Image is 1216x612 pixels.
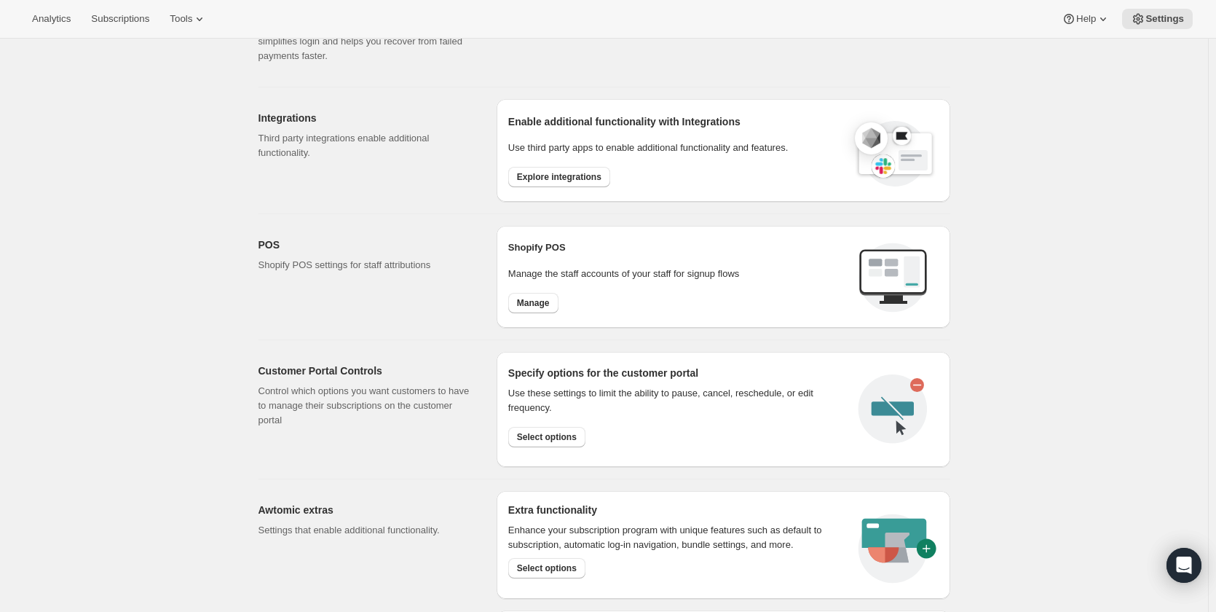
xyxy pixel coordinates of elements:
button: Help [1053,9,1119,29]
span: Settings [1145,13,1184,25]
span: Subscriptions [91,13,149,25]
h2: Specify options for the customer portal [508,366,847,380]
button: Settings [1122,9,1193,29]
span: Select options [517,431,577,443]
h2: POS [258,238,473,252]
span: Tools [170,13,192,25]
div: Use these settings to limit the ability to pause, cancel, reschedule, or edit frequency. [508,386,847,415]
button: Select options [508,427,585,447]
button: Manage [508,293,558,313]
div: Open Intercom Messenger [1166,548,1201,583]
span: Help [1076,13,1096,25]
p: Settings that enable additional functionality. [258,523,473,538]
p: Third party integrations enable additional functionality. [258,131,473,160]
span: Analytics [32,13,71,25]
button: Tools [161,9,216,29]
h2: Enable additional functionality with Integrations [508,114,840,129]
p: Control which options you want customers to have to manage their subscriptions on the customer po... [258,384,473,428]
button: Subscriptions [82,9,158,29]
h2: Integrations [258,111,473,125]
span: Select options [517,562,577,574]
span: Manage [517,297,550,309]
p: Use third party apps to enable additional functionality and features. [508,141,840,155]
p: Manage the staff accounts of your staff for signup flows [508,267,847,281]
span: Explore integrations [517,171,601,183]
button: Analytics [23,9,79,29]
p: Enhance your subscription program with unique features such as default to subscription, automatic... [508,523,841,552]
h2: Extra functionality [508,503,597,517]
button: Explore integrations [508,167,610,187]
p: Shopify POS settings for staff attributions [258,258,473,272]
button: Select options [508,558,585,578]
h2: Shopify POS [508,240,847,255]
h2: Awtomic extras [258,503,473,517]
h2: Customer Portal Controls [258,364,473,378]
